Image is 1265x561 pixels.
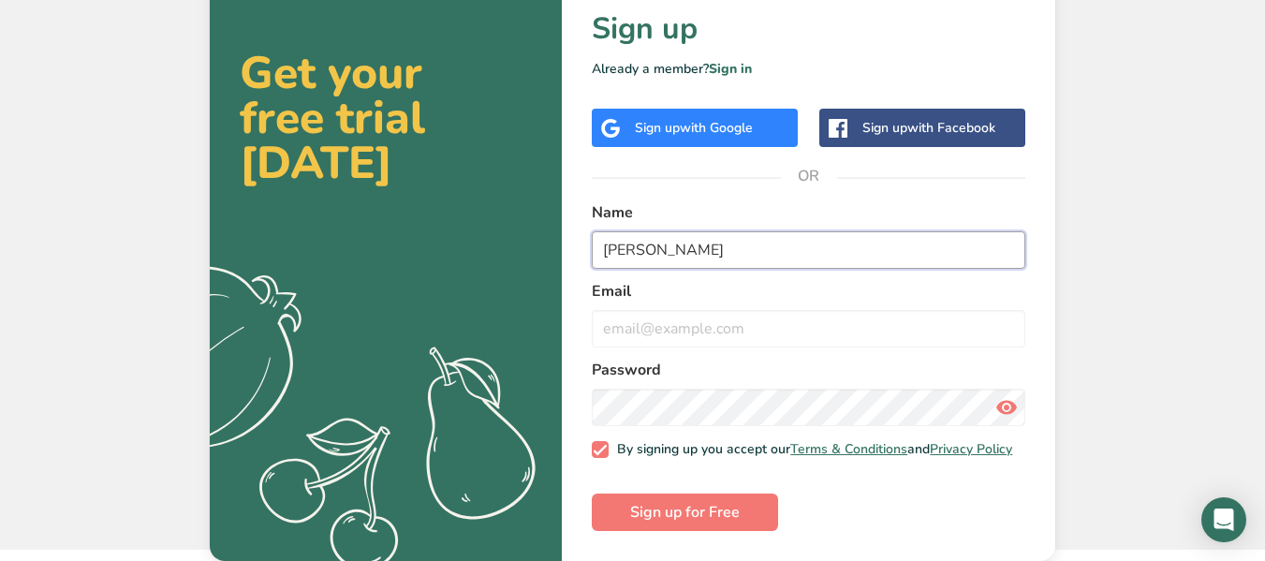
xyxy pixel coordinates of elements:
[592,7,1025,52] h1: Sign up
[709,60,752,78] a: Sign in
[592,201,1025,224] label: Name
[592,280,1025,303] label: Email
[907,119,995,137] span: with Facebook
[862,118,995,138] div: Sign up
[592,494,778,531] button: Sign up for Free
[790,440,907,458] a: Terms & Conditions
[240,51,532,185] h2: Get your free trial [DATE]
[592,310,1025,347] input: email@example.com
[930,440,1012,458] a: Privacy Policy
[630,501,740,524] span: Sign up for Free
[592,59,1025,79] p: Already a member?
[635,118,753,138] div: Sign up
[592,231,1025,269] input: John Doe
[592,359,1025,381] label: Password
[680,119,753,137] span: with Google
[609,441,1013,458] span: By signing up you accept our and
[781,148,837,204] span: OR
[1201,497,1246,542] div: Open Intercom Messenger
